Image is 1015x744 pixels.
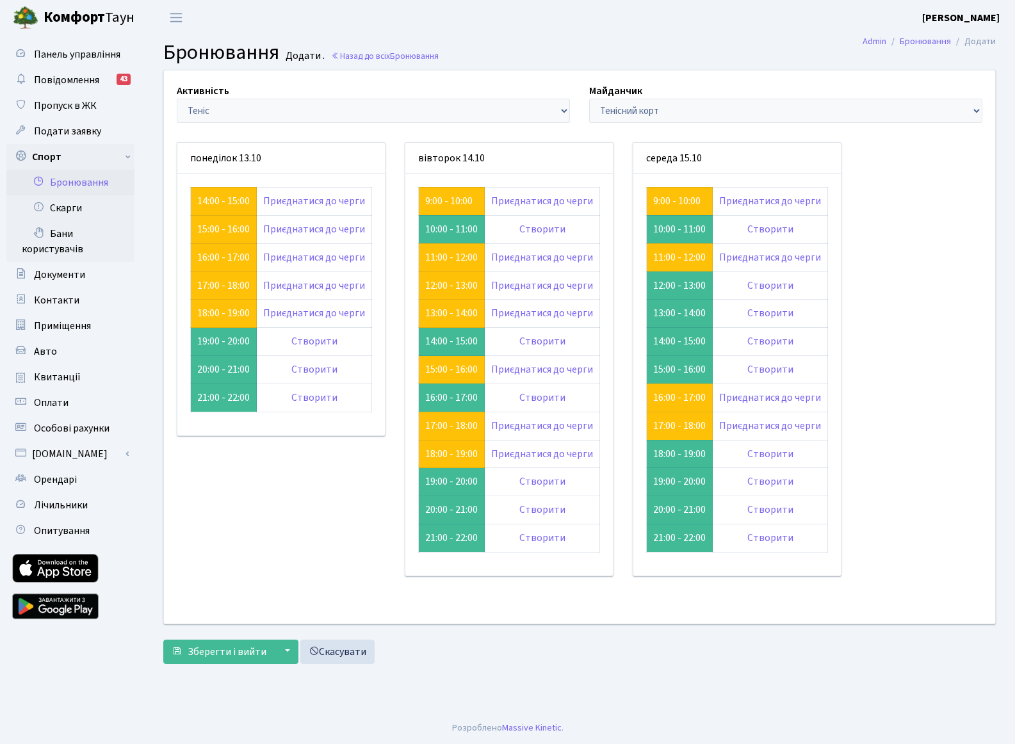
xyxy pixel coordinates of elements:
[647,215,713,243] td: 10:00 - 11:00
[647,468,713,496] td: 19:00 - 20:00
[419,328,485,356] td: 14:00 - 15:00
[117,74,131,85] div: 43
[502,721,562,734] a: Massive Kinetic
[263,279,365,293] a: Приєднатися до черги
[589,83,642,99] label: Майданчик
[34,47,120,61] span: Панель управління
[491,306,593,320] a: Приєднатися до черги
[747,334,793,348] a: Створити
[34,396,69,410] span: Оплати
[197,222,250,236] a: 15:00 - 16:00
[6,42,134,67] a: Панель управління
[647,440,713,468] td: 18:00 - 19:00
[647,496,713,524] td: 20:00 - 21:00
[653,419,706,433] a: 17:00 - 18:00
[419,524,485,553] td: 21:00 - 22:00
[519,474,565,489] a: Створити
[425,362,478,376] a: 15:00 - 16:00
[653,194,701,208] a: 9:00 - 10:00
[34,73,99,87] span: Повідомлення
[425,250,478,264] a: 11:00 - 12:00
[419,384,485,412] td: 16:00 - 17:00
[300,640,375,664] a: Скасувати
[491,250,593,264] a: Приєднатися до черги
[263,222,365,236] a: Приєднатися до черги
[747,474,793,489] a: Створити
[291,391,337,405] a: Створити
[291,334,337,348] a: Створити
[519,531,565,545] a: Створити
[160,7,192,28] button: Переключити навігацію
[6,313,134,339] a: Приміщення
[6,93,134,118] a: Пропуск в ЖК
[6,287,134,313] a: Контакти
[291,362,337,376] a: Створити
[188,645,266,659] span: Зберегти і вийти
[197,194,250,208] a: 14:00 - 15:00
[491,419,593,433] a: Приєднатися до черги
[425,279,478,293] a: 12:00 - 13:00
[6,339,134,364] a: Авто
[13,5,38,31] img: logo.png
[747,362,793,376] a: Створити
[6,364,134,390] a: Квитанції
[719,419,821,433] a: Приєднатися до черги
[34,99,97,113] span: Пропуск в ЖК
[419,215,485,243] td: 10:00 - 11:00
[519,503,565,517] a: Створити
[6,416,134,441] a: Особові рахунки
[647,271,713,300] td: 12:00 - 13:00
[191,384,257,412] td: 21:00 - 22:00
[6,262,134,287] a: Документи
[44,7,105,28] b: Комфорт
[922,10,1000,26] a: [PERSON_NAME]
[653,391,706,405] a: 16:00 - 17:00
[843,28,1015,55] nav: breadcrumb
[647,356,713,384] td: 15:00 - 16:00
[491,447,593,461] a: Приєднатися до черги
[6,467,134,492] a: Орендарі
[519,222,565,236] a: Створити
[719,194,821,208] a: Приєднатися до черги
[6,518,134,544] a: Опитування
[747,503,793,517] a: Створити
[951,35,996,49] li: Додати
[922,11,1000,25] b: [PERSON_NAME]
[34,124,101,138] span: Подати заявку
[519,334,565,348] a: Створити
[419,496,485,524] td: 20:00 - 21:00
[6,390,134,416] a: Оплати
[491,362,593,376] a: Приєднатися до черги
[747,447,793,461] a: Створити
[197,279,250,293] a: 17:00 - 18:00
[191,328,257,356] td: 19:00 - 20:00
[177,83,229,99] label: Активність
[34,293,79,307] span: Контакти
[419,468,485,496] td: 19:00 - 20:00
[6,67,134,93] a: Повідомлення43
[177,143,385,174] div: понеділок 13.10
[491,279,593,293] a: Приєднатися до черги
[647,300,713,328] td: 13:00 - 14:00
[34,524,90,538] span: Опитування
[900,35,951,48] a: Бронювання
[719,391,821,405] a: Приєднатися до черги
[863,35,886,48] a: Admin
[263,194,365,208] a: Приєднатися до черги
[34,421,110,435] span: Особові рахунки
[6,195,134,221] a: Скарги
[653,250,706,264] a: 11:00 - 12:00
[6,170,134,195] a: Бронювання
[747,531,793,545] a: Створити
[390,50,439,62] span: Бронювання
[747,222,793,236] a: Створити
[633,143,841,174] div: середа 15.10
[647,328,713,356] td: 14:00 - 15:00
[263,306,365,320] a: Приєднатися до черги
[6,221,134,262] a: Бани користувачів
[452,721,564,735] div: Розроблено .
[719,250,821,264] a: Приєднатися до черги
[6,492,134,518] a: Лічильники
[197,306,250,320] a: 18:00 - 19:00
[425,419,478,433] a: 17:00 - 18:00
